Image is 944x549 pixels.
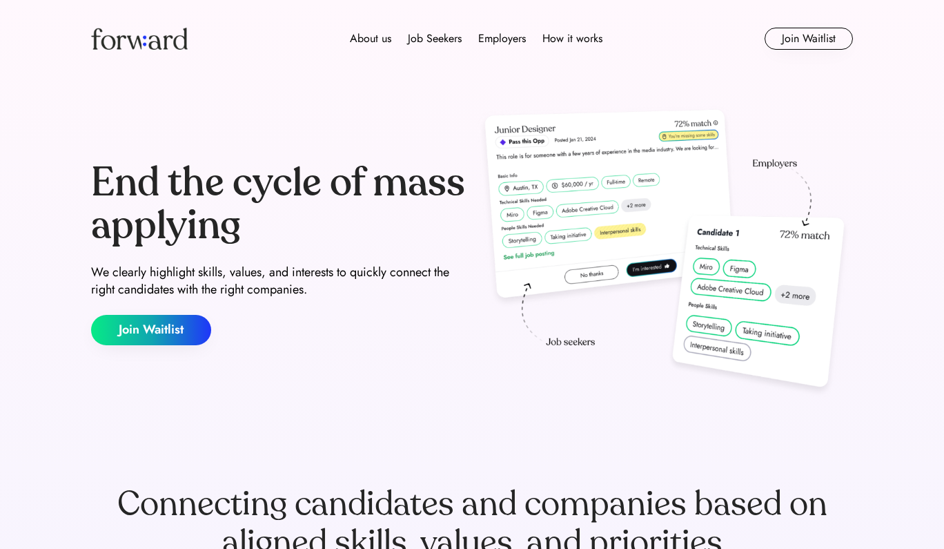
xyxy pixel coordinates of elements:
[350,30,391,47] div: About us
[542,30,602,47] div: How it works
[478,105,853,402] img: hero-image.png
[91,264,466,298] div: We clearly highlight skills, values, and interests to quickly connect the right candidates with t...
[478,30,526,47] div: Employers
[91,28,188,50] img: Forward logo
[91,315,211,345] button: Join Waitlist
[408,30,462,47] div: Job Seekers
[765,28,853,50] button: Join Waitlist
[91,162,466,247] div: End the cycle of mass applying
